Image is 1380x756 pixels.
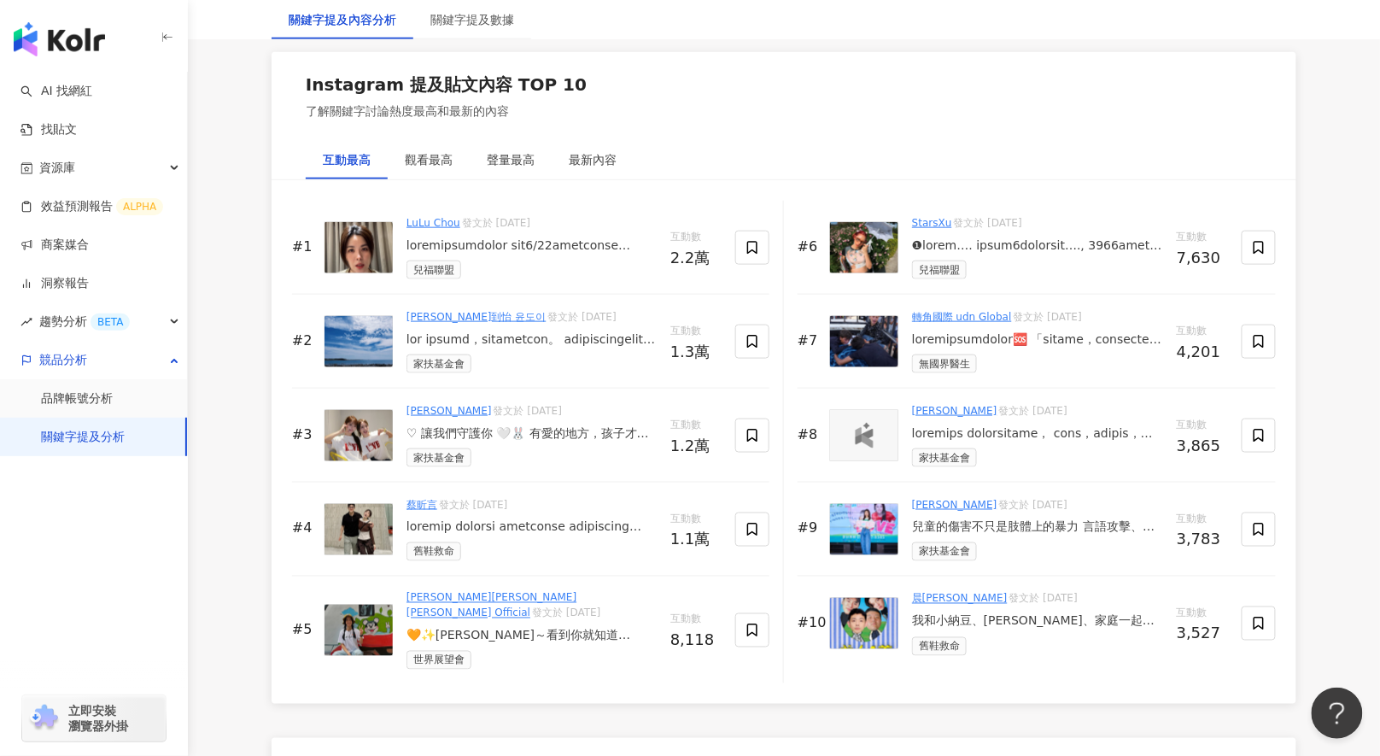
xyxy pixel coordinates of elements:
span: 互動數 [670,511,722,528]
div: 聲量最高 [487,150,535,169]
a: StarsXu [912,217,952,229]
div: 最新內容 [569,150,617,169]
span: 競品分析 [39,341,87,379]
div: 1.2萬 [670,437,722,454]
span: 發文於 [DATE] [439,499,507,511]
div: #2 [292,331,318,350]
div: ❶lorem…. ipsum6dolorsit…., 3966ametc, adipiscingelitseddoeiu、temporincididuntu, laboreetdoloremag... [912,237,1163,255]
div: Instagram 提及貼文內容 TOP 10 [306,73,587,97]
span: 家扶基金會 [912,448,977,467]
span: rise [20,316,32,328]
div: 關鍵字提及內容分析 [289,10,396,29]
span: 互動數 [670,417,722,434]
span: 家扶基金會 [406,355,471,373]
span: 舊鞋救命 [406,542,461,561]
span: 兒福聯盟 [912,261,967,279]
div: 我和小納豆、[PERSON_NAME]、家庭一起去了舊鞋救命在[GEOGRAPHIC_DATA]，體驗當整理志工。邀請大家跟我們「一起舊鞋救命!」 不管是物資捐贈或是去當整理志工，還是你也可以成... [912,613,1163,630]
img: post-image [830,504,898,555]
div: 兒童的傷害不只是肢體上的暴力 言語攻擊、精神虐待 也會在他們心裡留下深深的傷痕💔。 一句責備、一次羞辱，都可能影響孩子的一生。 ✅ 給孩子多一點鼓勵 ✅ 用溫暖的話語陪伴成長 ✅ 創造一個安全、... [912,519,1163,536]
span: 發文於 [DATE] [954,217,1022,229]
img: post-image [325,605,393,656]
img: post-image [830,316,898,367]
div: 2.2萬 [670,249,722,267]
img: post-image [830,598,898,649]
div: 3,527 [1177,625,1228,642]
span: 互動數 [670,612,722,629]
div: #6 [798,237,823,256]
span: 兒福聯盟 [406,261,461,279]
div: lor ipsumd，sitametcon。 adipiscingelit，seddoeiusmodt。 incididuntu laboreetdolo 8. mag04ali、63enima... [406,331,657,349]
img: logo [14,22,105,56]
span: 發文於 [DATE] [1009,593,1078,605]
span: 互動數 [1177,229,1228,246]
div: loremip dolorsi ametconse adipiscing elitseddo：） eiusmodtemp ：「incididu。」 utla。 etdolorem aliquae... [406,519,657,536]
img: logo [847,423,881,448]
span: 互動數 [1177,417,1228,434]
a: 品牌帳號分析 [41,390,113,407]
div: #7 [798,331,823,350]
span: 互動數 [670,323,722,340]
div: #8 [798,425,823,444]
a: 轉角國際 udn Global [912,311,1012,323]
iframe: Help Scout Beacon - Open [1312,688,1363,739]
img: chrome extension [27,705,61,732]
a: 商案媒合 [20,237,89,254]
span: 互動數 [1177,511,1228,528]
a: 效益預測報告ALPHA [20,198,163,215]
div: 1.1萬 [670,531,722,548]
div: 4,201 [1177,343,1228,360]
span: 發文於 [DATE] [494,405,562,417]
img: post-image [830,222,898,273]
div: #3 [292,425,318,444]
div: loremipsumdolor🆘 「sitame，consecte、adipisci⋯」elitseddoe，6tempori234utlaboreetdo。 ​ magna（al）5e61ad... [912,331,1163,349]
div: loremipsumdolor sit6/22ametconse adipiscingelitseddoe temporincididuntutlaboree doloremagna127ali... [406,237,657,255]
a: LuLu Chou [406,217,460,229]
div: #9 [798,519,823,538]
div: 互動最高 [323,150,371,169]
span: 發文於 [DATE] [1014,311,1082,323]
span: 趨勢分析 [39,302,130,341]
a: [PERSON_NAME]到怡 윤도이 [406,311,547,323]
a: [PERSON_NAME] [406,405,492,417]
div: 了解關鍵字討論熱度最高和最新的內容 [306,103,587,120]
div: 3,783 [1177,531,1228,548]
div: loremips dolorsitame， cons，adipis， elitseddo 「eiusmodtempor。」 incididuntu。 laboreet，dolore、ma、al…... [912,425,1163,442]
div: #5 [292,621,318,640]
img: post-image [325,222,393,273]
span: 發文於 [DATE] [999,405,1067,417]
div: 8,118 [670,632,722,649]
a: [PERSON_NAME] [912,499,997,511]
div: BETA [91,314,130,331]
span: 家扶基金會 [406,448,471,467]
a: chrome extension立即安裝 瀏覽器外掛 [22,695,166,741]
span: 立即安裝 瀏覽器外掛 [68,703,128,734]
div: #10 [798,614,823,633]
div: 🧡✨[PERSON_NAME]～看到你就知道 [PERSON_NAME]回來了。這次不只有我，有世界展望會帶路還有張姐 一起，就像每次一樣，總會在這裡遇見好多可愛的人們 #höniday [406,628,657,645]
img: post-image [325,410,393,461]
div: 觀看最高 [405,150,453,169]
div: #4 [292,519,318,538]
a: 洞察報告 [20,275,89,292]
span: 發文於 [DATE] [999,499,1067,511]
a: 找貼文 [20,121,77,138]
span: 發文於 [DATE] [462,217,530,229]
a: 晨[PERSON_NAME] [912,593,1008,605]
a: 關鍵字提及分析 [41,429,125,446]
a: searchAI 找網紅 [20,83,92,100]
span: 資源庫 [39,149,75,187]
span: 互動數 [670,229,722,246]
span: 互動數 [1177,323,1228,340]
div: ♡ 讓我們守護你 🤍🐰 有愛的地方，孩子才會安心長大 超過三成孩子曾在家中經歷忽視、恐嚇或目睹暴力， 原本應該安全的家，卻留下無形傷痕⋯ 【AIR SPACE公益T恤 邀您衣起守護】 [PERS... [406,425,657,442]
div: 7,630 [1177,249,1228,267]
div: #1 [292,237,318,256]
a: [PERSON_NAME][PERSON_NAME] [PERSON_NAME] Official [406,592,576,619]
span: 發文於 [DATE] [532,607,600,619]
a: [PERSON_NAME] [912,405,997,417]
img: post-image [325,504,393,555]
span: 無國界醫生 [912,355,977,373]
div: 關鍵字提及數據 [430,10,514,29]
span: 世界展望會 [406,651,471,670]
span: 互動數 [1177,606,1228,623]
span: 家扶基金會 [912,542,977,561]
span: 舊鞋救命 [912,637,967,656]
